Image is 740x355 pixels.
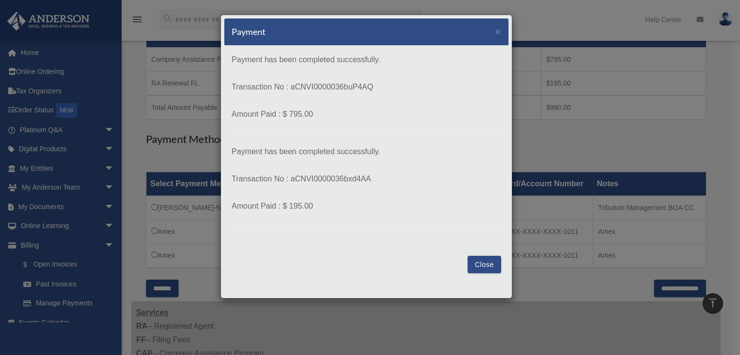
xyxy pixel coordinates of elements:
[232,80,501,94] p: Transaction No : aCNVI0000036buP4AQ
[495,26,501,37] span: ×
[232,145,501,159] p: Payment has been completed successfully.
[232,199,501,213] p: Amount Paid : $ 195.00
[495,26,501,36] button: Close
[232,53,501,67] p: Payment has been completed successfully.
[232,107,501,121] p: Amount Paid : $ 795.00
[468,256,501,273] button: Close
[232,172,501,186] p: Transaction No : aCNVI0000036bxd4AA
[232,26,266,38] h5: Payment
